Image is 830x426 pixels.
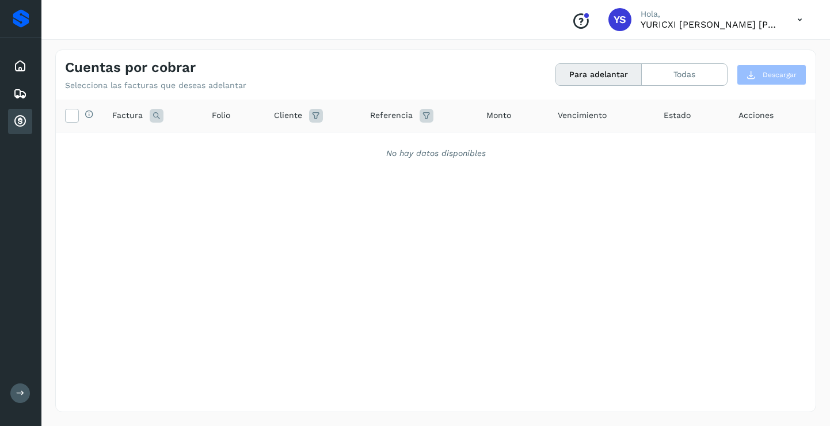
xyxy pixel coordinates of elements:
div: Inicio [8,54,32,79]
span: Cliente [274,109,302,121]
p: Hola, [641,9,779,19]
p: YURICXI SARAHI CANIZALES AMPARO [641,19,779,30]
span: Factura [112,109,143,121]
p: Selecciona las facturas que deseas adelantar [65,81,246,90]
button: Todas [642,64,727,85]
span: Acciones [738,109,774,121]
button: Descargar [737,64,806,85]
h4: Cuentas por cobrar [65,59,196,76]
div: No hay datos disponibles [71,147,801,159]
button: Para adelantar [556,64,642,85]
span: Referencia [370,109,413,121]
span: Folio [212,109,230,121]
div: Embarques [8,81,32,106]
span: Estado [664,109,691,121]
span: Descargar [763,70,797,80]
div: Cuentas por cobrar [8,109,32,134]
span: Vencimiento [558,109,607,121]
span: Monto [486,109,511,121]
